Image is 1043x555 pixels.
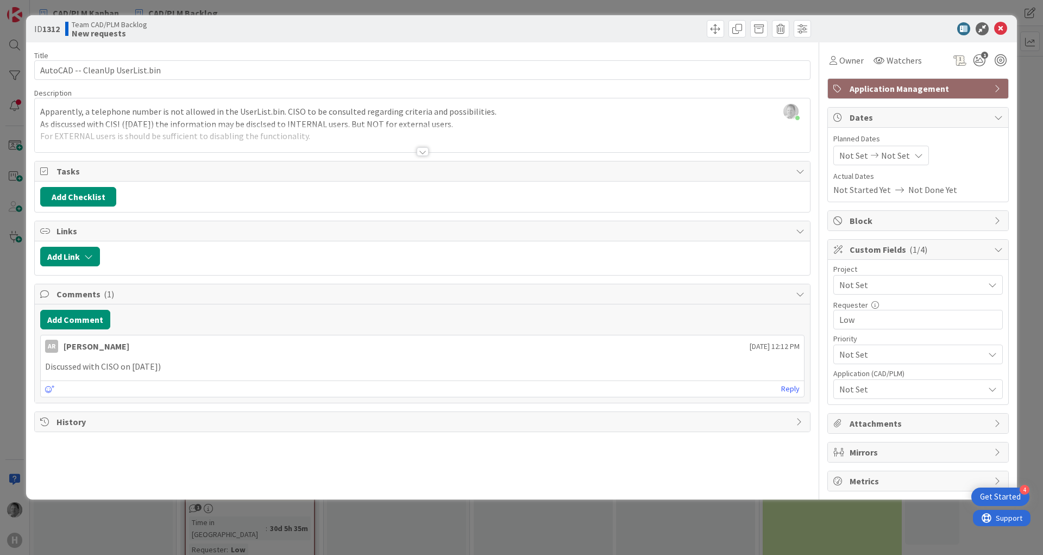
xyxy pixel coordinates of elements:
span: Actual Dates [833,171,1003,182]
b: New requests [72,29,147,38]
span: Attachments [850,417,989,430]
div: Get Started [980,491,1021,502]
span: Comments [56,288,790,301]
span: Links [56,225,790,238]
span: Support [23,2,49,15]
span: ID [34,22,60,35]
span: Custom Fields [850,243,989,256]
span: Not Done Yet [908,183,957,196]
span: Not Set [839,149,868,162]
div: AR [45,340,58,353]
span: Description [34,88,72,98]
span: Not Set [839,383,984,396]
span: History [56,415,790,428]
div: Priority [833,335,1003,342]
span: Not Started Yet [833,183,891,196]
button: Add Link [40,247,100,266]
div: Open Get Started checklist, remaining modules: 4 [971,488,1029,506]
span: Mirrors [850,446,989,459]
span: Not Set [839,277,978,292]
b: 1312 [42,23,60,34]
span: ( 1/4 ) [909,244,927,255]
div: 4 [1020,485,1029,495]
span: Owner [839,54,864,67]
span: Not Set [839,347,978,362]
label: Title [34,51,48,60]
span: Application Management [850,82,989,95]
span: Tasks [56,165,790,178]
img: eHto1d5yxZUAdBhTkEaDnBHPkC4Sujpo.JPG [783,104,799,119]
span: 1 [981,52,988,59]
button: Add Comment [40,310,110,329]
p: As discussed with CISI ([DATE]) the information may be disclsed to INTERNAL users. But NOT for ex... [40,118,805,130]
div: [PERSON_NAME] [64,340,129,353]
button: Add Checklist [40,187,116,207]
div: Application (CAD/PLM) [833,370,1003,377]
label: Requester [833,300,868,310]
span: [DATE] 12:12 PM [750,341,800,352]
span: Team CAD/PLM Backlog [72,20,147,29]
input: type card name here... [34,60,810,80]
span: Block [850,214,989,227]
span: Metrics [850,475,989,488]
span: Watchers [887,54,922,67]
span: Not Set [881,149,910,162]
p: Apparently, a telephone number is not allowed in the UserList.bin. CISO to be consulted regarding... [40,105,805,118]
a: Reply [781,382,800,396]
p: Discussed with CISO on [DATE]) [45,360,800,373]
span: Dates [850,111,989,124]
span: ( 1 ) [104,289,114,300]
div: Project [833,265,1003,273]
span: Planned Dates [833,133,1003,145]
